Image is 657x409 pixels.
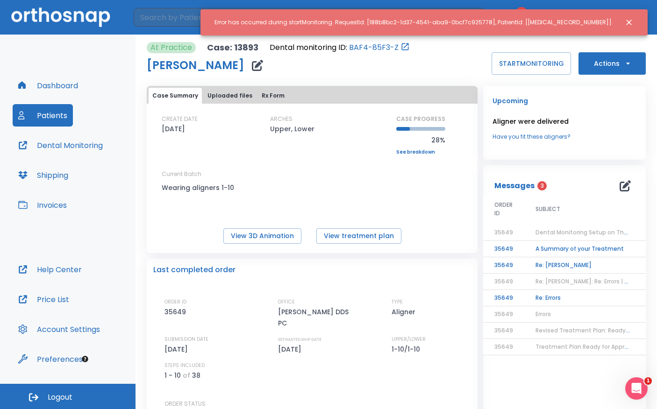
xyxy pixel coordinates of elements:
[483,290,524,306] td: 35649
[13,318,106,340] button: Account Settings
[13,258,87,281] button: Help Center
[258,88,288,104] button: Rx Form
[270,42,347,53] p: Dental monitoring ID:
[164,400,471,408] p: ORDER STATUS
[483,241,524,257] td: 35649
[278,344,305,355] p: [DATE]
[537,181,547,190] span: 3
[164,306,189,317] p: 35649
[536,205,560,213] span: SUBJECT
[147,60,244,71] h1: [PERSON_NAME]
[164,370,181,381] p: 1 - 10
[536,310,551,318] span: Errors
[164,335,208,344] p: SUBMISSION DATE
[192,370,200,381] p: 38
[396,115,445,123] p: CASE PROGRESS
[492,52,571,75] button: STARTMONITORING
[13,348,88,370] button: Preferences
[214,14,613,30] div: Error has occurred during startMonitoring. RequestId: [188b8bc2-1d37-4541-aba9-0bcf7c925778], Pat...
[494,277,513,285] span: 35649
[13,134,108,156] button: Dental Monitoring
[494,228,513,236] span: 35649
[493,116,636,127] p: Aligner were delivered
[13,288,75,310] button: Price List
[164,361,205,370] p: STEPS INCLUDED
[150,42,192,53] p: At Practice
[392,298,403,306] p: TYPE
[524,241,641,257] td: A Summary of your Treatment
[493,95,636,106] p: Upcoming
[204,88,256,104] button: Uploaded files
[13,104,73,127] button: Patients
[149,88,202,104] button: Case Summary
[524,290,641,306] td: Re: Errors
[134,8,470,27] input: Search by Patient Name or Case #
[13,194,72,216] button: Invoices
[162,115,198,123] p: CREATE DATE
[13,74,84,97] button: Dashboard
[270,123,314,134] p: Upper, Lower
[494,180,535,191] p: Messages
[162,182,246,193] p: Wearing aligners 1-10
[396,134,445,146] p: 28%
[396,149,445,155] a: See breakdown
[153,264,236,275] p: Last completed order
[183,370,190,381] p: of
[162,123,185,134] p: [DATE]
[392,344,423,355] p: 1-10/1-10
[149,88,476,104] div: tabs
[164,344,191,355] p: [DATE]
[392,306,419,317] p: Aligner
[162,170,246,178] p: Current Batch
[578,52,646,75] button: Actions
[524,257,641,274] td: Re: [PERSON_NAME]
[316,228,401,244] button: View treatment plan
[13,164,74,186] button: Shipping
[494,326,513,334] span: 35649
[164,298,186,306] p: ORDER ID
[494,201,513,218] span: ORDER ID
[278,335,321,344] p: ESTIMATED SHIP DATE
[483,257,524,274] td: 35649
[494,343,513,351] span: 35649
[621,14,637,31] button: Close notification
[270,42,410,53] div: Open patient in dental monitoring portal
[81,355,89,363] div: Tooltip anchor
[278,306,357,329] p: [PERSON_NAME] DDS PC
[11,7,110,27] img: Orthosnap
[48,392,72,402] span: Logout
[493,133,636,141] a: Have you fit these aligners?
[644,377,652,385] span: 1
[494,310,513,318] span: 35649
[625,377,648,400] iframe: Intercom live chat
[392,335,426,344] p: UPPER/LOWER
[207,42,258,53] p: Case: 13893
[536,343,638,351] span: Treatment Plan Ready for Approval!
[270,115,293,123] p: ARCHES
[223,228,301,244] button: View 3D Animation
[278,298,295,306] p: OFFICE
[349,42,399,53] a: BAF4-85F3-Z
